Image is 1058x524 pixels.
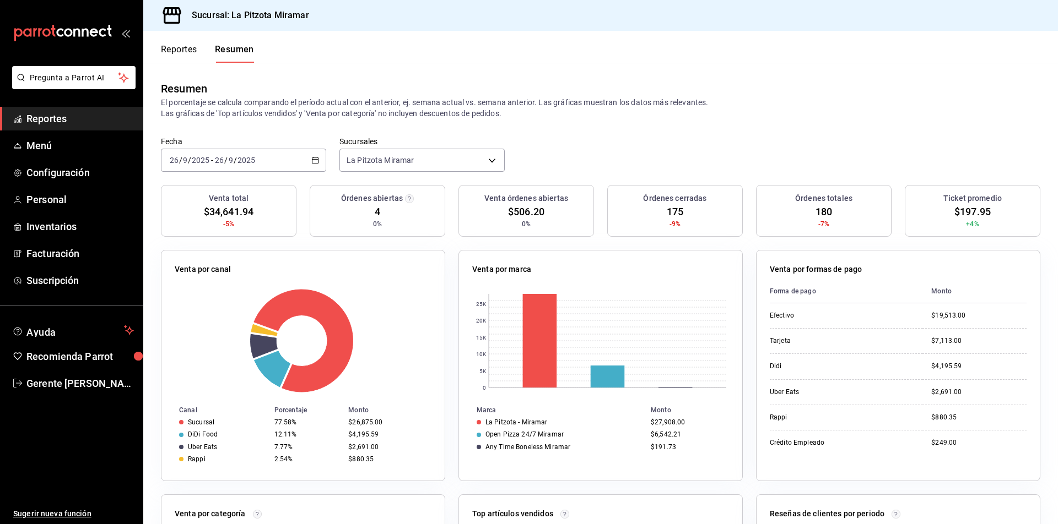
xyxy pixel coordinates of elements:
[26,246,134,261] span: Facturación
[188,430,218,438] div: DiDi Food
[209,193,249,204] h3: Venta total
[26,324,120,337] span: Ayuda
[348,455,427,463] div: $880.35
[347,155,414,166] span: La Pitzota Miramar
[274,455,339,463] div: 2.54%
[816,204,832,219] span: 180
[770,387,880,397] div: Uber Eats
[373,219,382,229] span: 0%
[344,404,445,416] th: Monto
[175,508,246,520] p: Venta por categoría
[485,418,548,426] div: La Pitzota - Miramar
[228,156,234,165] input: --
[670,219,681,229] span: -9%
[161,97,1040,119] p: El porcentaje se calcula comparando el período actual con el anterior, ej. semana actual vs. sema...
[234,156,237,165] span: /
[348,430,427,438] div: $4,195.59
[770,280,922,303] th: Forma de pago
[770,362,880,371] div: Didi
[770,336,880,346] div: Tarjeta
[161,138,326,145] label: Fecha
[182,156,188,165] input: --
[183,9,309,22] h3: Sucursal: La Pitzota Miramar
[8,80,136,91] a: Pregunta a Parrot AI
[121,29,130,37] button: open_drawer_menu
[161,44,197,63] button: Reportes
[966,219,979,229] span: +4%
[472,508,553,520] p: Top artículos vendidos
[651,443,725,451] div: $191.73
[485,430,564,438] div: Open Pizza 24/7 Miramar
[161,404,270,416] th: Canal
[188,443,217,451] div: Uber Eats
[26,273,134,288] span: Suscripción
[770,264,862,275] p: Venta por formas de pago
[26,349,134,364] span: Recomienda Parrot
[651,418,725,426] div: $27,908.00
[476,318,487,324] text: 20K
[26,165,134,180] span: Configuración
[795,193,852,204] h3: Órdenes totales
[26,138,134,153] span: Menú
[30,72,118,84] span: Pregunta a Parrot AI
[476,301,487,307] text: 25K
[770,508,884,520] p: Reseñas de clientes por periodo
[472,264,531,275] p: Venta por marca
[646,404,742,416] th: Monto
[274,443,339,451] div: 7.77%
[931,336,1027,346] div: $7,113.00
[339,138,505,145] label: Sucursales
[274,418,339,426] div: 77.58%
[931,362,1027,371] div: $4,195.59
[348,443,427,451] div: $2,691.00
[26,111,134,126] span: Reportes
[485,443,570,451] div: Any Time Boneless Miramar
[818,219,829,229] span: -7%
[348,418,427,426] div: $26,875.00
[274,430,339,438] div: 12.11%
[508,204,544,219] span: $506.20
[26,376,134,391] span: Gerente [PERSON_NAME]
[341,193,403,204] h3: Órdenes abiertas
[770,311,880,320] div: Efectivo
[224,156,228,165] span: /
[483,385,486,391] text: 0
[479,368,487,374] text: 5K
[26,219,134,234] span: Inventarios
[667,204,683,219] span: 175
[169,156,179,165] input: --
[161,44,254,63] div: navigation tabs
[179,156,182,165] span: /
[770,438,880,447] div: Crédito Empleado
[12,66,136,89] button: Pregunta a Parrot AI
[476,335,487,341] text: 15K
[459,404,646,416] th: Marca
[188,455,206,463] div: Rappi
[931,387,1027,397] div: $2,691.00
[770,413,880,422] div: Rappi
[223,219,234,229] span: -5%
[954,204,991,219] span: $197.95
[943,193,1002,204] h3: Ticket promedio
[484,193,568,204] h3: Venta órdenes abiertas
[204,204,253,219] span: $34,641.94
[214,156,224,165] input: --
[922,280,1027,303] th: Monto
[161,80,207,97] div: Resumen
[643,193,706,204] h3: Órdenes cerradas
[270,404,344,416] th: Porcentaje
[931,311,1027,320] div: $19,513.00
[191,156,210,165] input: ----
[211,156,213,165] span: -
[522,219,531,229] span: 0%
[375,204,380,219] span: 4
[237,156,256,165] input: ----
[476,351,487,357] text: 10K
[215,44,254,63] button: Resumen
[188,156,191,165] span: /
[651,430,725,438] div: $6,542.21
[188,418,214,426] div: Sucursal
[13,508,134,520] span: Sugerir nueva función
[931,413,1027,422] div: $880.35
[26,192,134,207] span: Personal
